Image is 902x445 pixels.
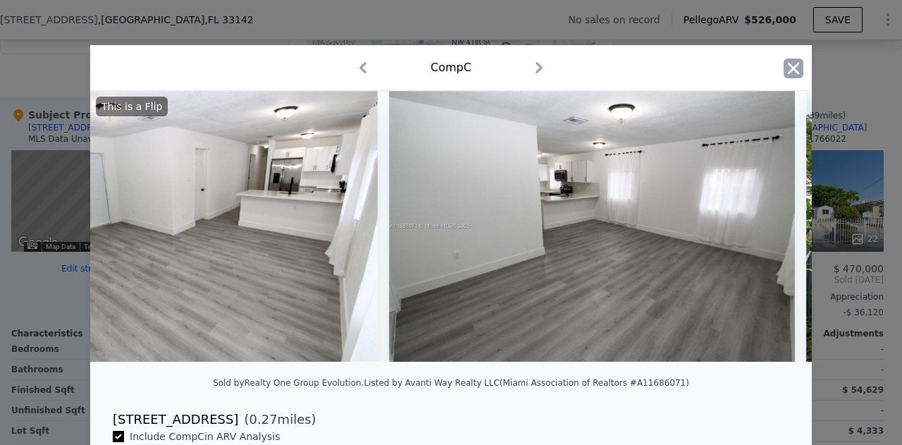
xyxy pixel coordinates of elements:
[238,410,316,429] span: ( miles)
[213,378,364,388] div: Sold by Realty One Group Evolution .
[364,378,688,388] div: Listed by Avanti Way Realty LLC (Miami Association of Realtors #A11686071)
[249,412,278,427] span: 0.27
[389,91,795,362] img: Property Img
[96,97,168,116] div: This is a Flip
[124,431,286,442] span: Include Comp C in ARV Analysis
[431,59,471,76] div: Comp C
[113,410,238,429] div: [STREET_ADDRESS]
